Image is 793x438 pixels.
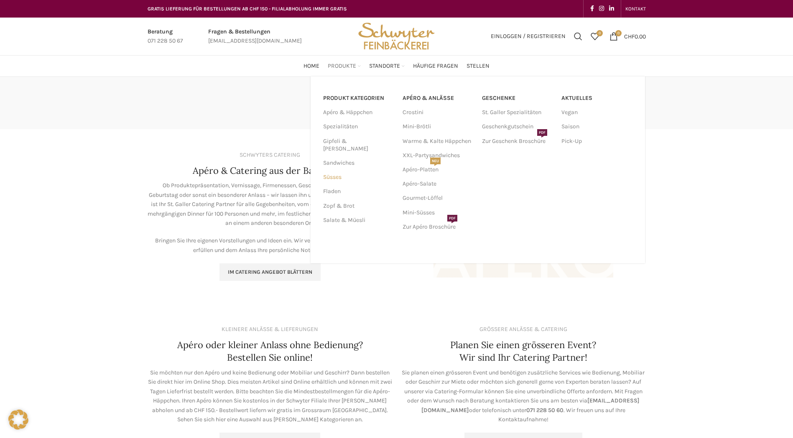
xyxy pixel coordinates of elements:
[403,148,474,163] a: XXL-Partysandwiches
[148,181,393,228] p: Ob Produktepräsentation, Vernissage, Firmenessen, Geschäftseröffnung, Hochzeit, Geburtstag oder s...
[323,199,393,213] a: Zopf & Brot
[597,30,603,36] span: 0
[597,3,607,15] a: Instagram social link
[323,170,393,184] a: Süsses
[148,6,347,12] span: GRATIS LIEFERUNG FÜR BESTELLUNGEN AB CHF 150 - FILIALABHOLUNG IMMER GRATIS
[421,397,640,413] span: [EMAIL_ADDRESS][DOMAIN_NAME]
[240,150,300,160] div: SCHWYTERS CATERING
[403,206,474,220] a: Mini-Süsses
[625,0,646,17] a: KONTAKT
[177,339,363,364] h4: Apéro oder kleiner Anlass ohne Bedienung? Bestellen Sie online!
[403,191,474,205] a: Gourmet-Löffel
[369,62,400,70] span: Standorte
[467,62,490,70] span: Stellen
[208,27,302,46] a: Infobox link
[328,62,356,70] span: Produkte
[323,120,393,134] a: Spezialitäten
[447,215,457,222] span: PDF
[403,163,474,177] a: Apéro-PlattenNEU
[624,33,635,40] span: CHF
[491,33,566,39] span: Einloggen / Registrieren
[323,105,393,120] a: Apéro & Häppchen
[222,325,318,334] div: KLEINERE ANLÄSSE & LIEFERUNGEN
[323,91,393,105] a: PRODUKT KATEGORIEN
[625,6,646,12] span: KONTAKT
[586,28,603,45] a: 0
[219,263,321,281] a: Im Catering Angebot blättern
[607,3,617,15] a: Linkedin social link
[624,33,646,40] bdi: 0.00
[413,62,458,70] span: Häufige Fragen
[403,105,474,120] a: Crostini
[450,339,596,364] h4: Planen Sie einen grösseren Event? Wir sind Ihr Catering Partner!
[148,368,393,424] p: Sie möchten nur den Apéro und keine Bedienung oder Mobiliar und Geschirr? Dann bestellen Sie dire...
[561,120,632,134] a: Saison
[143,58,650,74] div: Main navigation
[148,236,393,255] p: Bringen Sie Ihre eigenen Vorstellungen und Ideen ein. Wir versuchen, all Ihre Wünsche zu erfüllen...
[482,120,553,134] a: Geschenkgutschein
[561,105,632,120] a: Vegan
[403,91,474,105] a: APÉRO & ANLÄSSE
[561,134,632,148] a: Pick-Up
[482,134,553,148] a: Zur Geschenk BroschürePDF
[403,177,474,191] a: Apéro-Salate
[403,134,474,148] a: Warme & Kalte Häppchen
[537,129,547,136] span: PDF
[355,32,437,39] a: Site logo
[323,156,393,170] a: Sandwiches
[615,30,622,36] span: 0
[469,407,526,414] span: oder telefonisch unter
[482,91,553,105] a: Geschenke
[303,62,319,70] span: Home
[487,28,570,45] a: Einloggen / Registrieren
[228,269,312,275] span: Im Catering Angebot blättern
[323,134,393,156] a: Gipfeli & [PERSON_NAME]
[561,91,632,105] a: Aktuelles
[148,27,183,46] a: Infobox link
[323,184,393,199] a: Fladen
[482,105,553,120] a: St. Galler Spezialitäten
[369,58,405,74] a: Standorte
[479,325,567,334] div: GRÖSSERE ANLÄSSE & CATERING
[303,58,319,74] a: Home
[323,213,393,227] a: Salate & Müesli
[355,18,437,55] img: Bäckerei Schwyter
[403,220,474,234] a: Zur Apéro BroschürePDF
[193,164,347,177] h4: Apéro & Catering aus der Backstube
[621,0,650,17] div: Secondary navigation
[402,369,645,404] span: Sie planen einen grösseren Event und benötigen zusätzliche Services wie Bedienung, Mobiliar oder ...
[403,120,474,134] a: Mini-Brötli
[467,58,490,74] a: Stellen
[328,58,361,74] a: Produkte
[605,28,650,45] a: 0 CHF0.00
[526,407,564,414] span: 071 228 50 60
[588,3,597,15] a: Facebook social link
[570,28,586,45] a: Suchen
[413,58,458,74] a: Häufige Fragen
[586,28,603,45] div: Meine Wunschliste
[430,158,441,164] span: NEU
